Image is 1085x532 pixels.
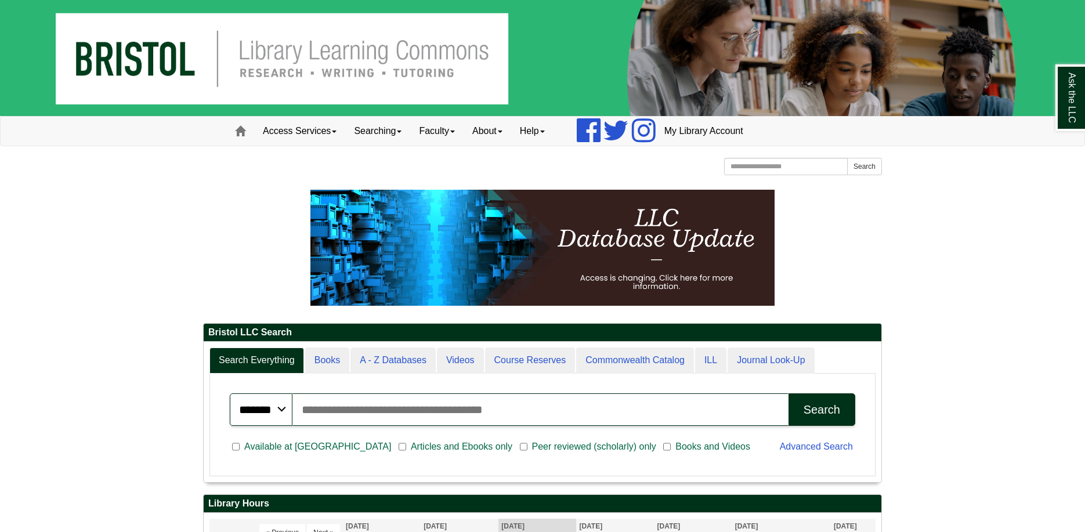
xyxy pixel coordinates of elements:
[780,441,853,451] a: Advanced Search
[728,348,814,374] a: Journal Look-Up
[520,441,527,452] input: Peer reviewed (scholarly) only
[501,522,525,530] span: [DATE]
[345,117,410,146] a: Searching
[663,441,671,452] input: Books and Videos
[735,522,758,530] span: [DATE]
[346,522,369,530] span: [DATE]
[254,117,345,146] a: Access Services
[406,440,517,454] span: Articles and Ebooks only
[656,117,752,146] a: My Library Account
[485,348,576,374] a: Course Reserves
[834,522,857,530] span: [DATE]
[204,495,881,513] h2: Library Hours
[424,522,447,530] span: [DATE]
[204,324,881,342] h2: Bristol LLC Search
[310,190,775,306] img: HTML tutorial
[464,117,511,146] a: About
[305,348,349,374] a: Books
[511,117,554,146] a: Help
[847,158,882,175] button: Search
[240,440,396,454] span: Available at [GEOGRAPHIC_DATA]
[579,522,602,530] span: [DATE]
[671,440,755,454] span: Books and Videos
[804,403,840,417] div: Search
[410,117,464,146] a: Faculty
[350,348,436,374] a: A - Z Databases
[209,348,304,374] a: Search Everything
[789,393,855,426] button: Search
[657,522,681,530] span: [DATE]
[695,348,726,374] a: ILL
[232,441,240,452] input: Available at [GEOGRAPHIC_DATA]
[437,348,484,374] a: Videos
[527,440,661,454] span: Peer reviewed (scholarly) only
[399,441,406,452] input: Articles and Ebooks only
[576,348,694,374] a: Commonwealth Catalog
